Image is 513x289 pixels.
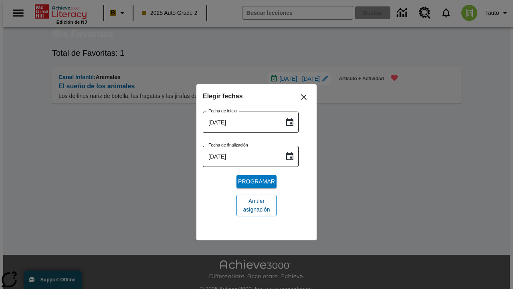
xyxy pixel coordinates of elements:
[208,108,237,114] label: Fecha de inicio
[208,142,248,148] label: Fecha de finalización
[282,149,298,165] button: Choose date, selected date is 1 sep 2025
[282,114,298,130] button: Choose date, selected date is 1 sep 2025
[203,112,279,133] input: DD-MMMM-YYYY
[236,175,277,188] button: Programar
[203,91,310,223] div: Choose date
[243,197,270,214] span: Anular asignación
[203,146,279,167] input: DD-MMMM-YYYY
[294,88,313,107] button: Cerrar
[236,195,277,216] button: Anular asignación
[203,91,310,102] h6: Elegir fechas
[238,177,275,186] span: Programar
